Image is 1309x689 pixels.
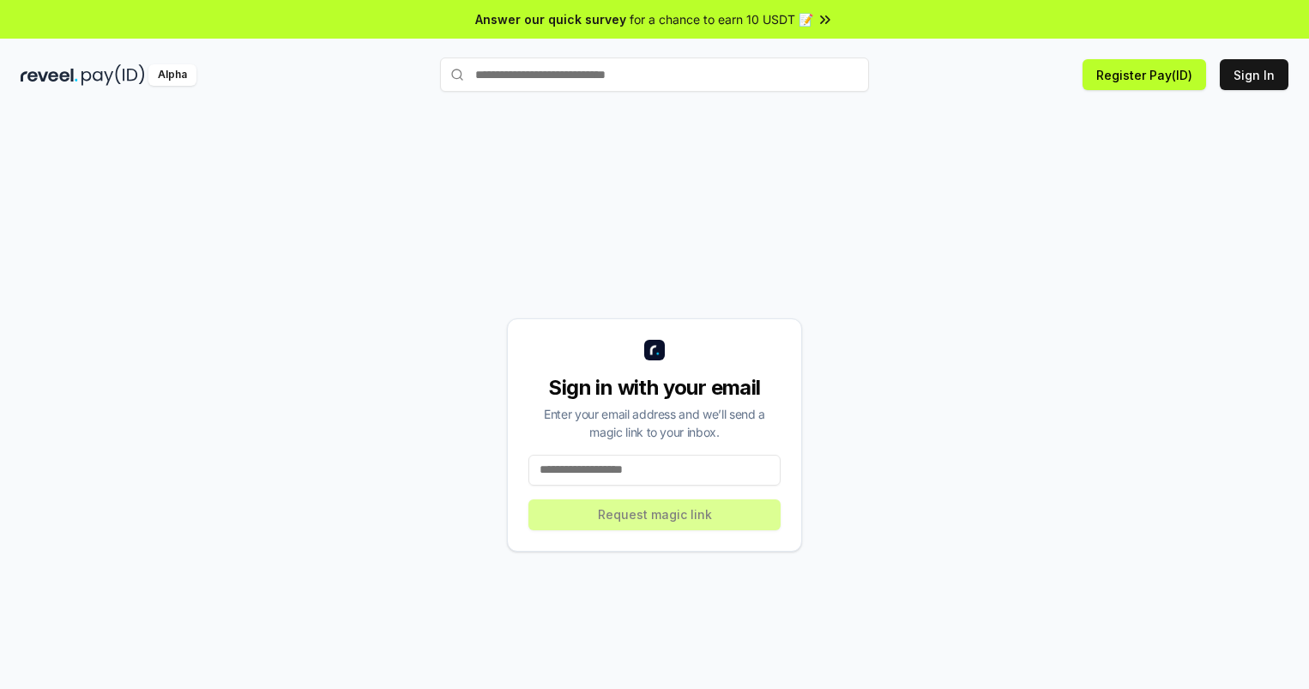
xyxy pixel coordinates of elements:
button: Register Pay(ID) [1083,59,1206,90]
img: reveel_dark [21,64,78,86]
button: Sign In [1220,59,1288,90]
div: Enter your email address and we’ll send a magic link to your inbox. [528,405,781,441]
div: Sign in with your email [528,374,781,402]
span: for a chance to earn 10 USDT 📝 [630,10,813,28]
img: pay_id [81,64,145,86]
span: Answer our quick survey [475,10,626,28]
img: logo_small [644,340,665,360]
div: Alpha [148,64,196,86]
